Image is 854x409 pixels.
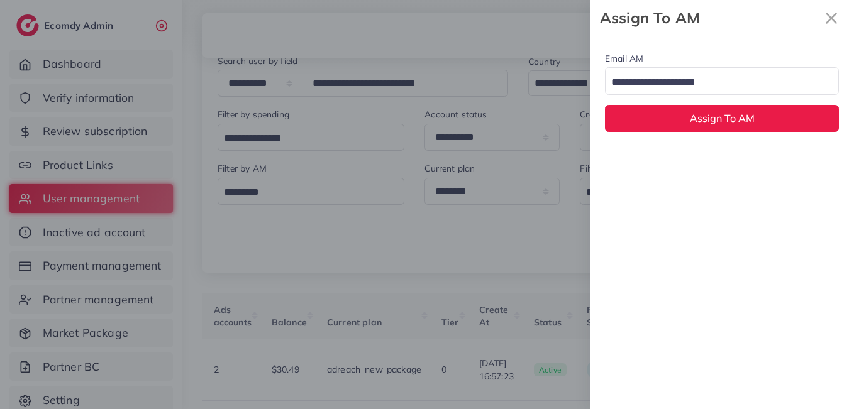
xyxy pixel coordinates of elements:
[819,6,844,31] svg: x
[600,7,819,29] strong: Assign To AM
[605,67,839,94] div: Search for option
[605,52,643,65] label: Email AM
[819,5,844,31] button: Close
[690,112,755,124] span: Assign To AM
[605,105,839,132] button: Assign To AM
[607,73,823,92] input: Search for option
